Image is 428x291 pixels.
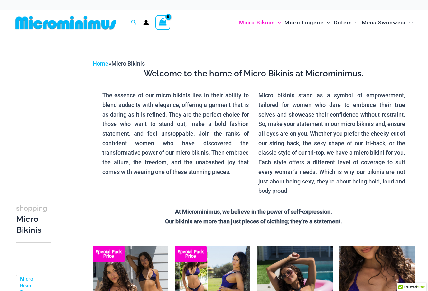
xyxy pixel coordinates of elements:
span: Outers [334,14,352,31]
h3: Welcome to the home of Micro Bikinis at Microminimus. [98,68,410,79]
span: Micro Bikinis [239,14,275,31]
span: Menu Toggle [352,14,358,31]
a: Account icon link [143,20,149,25]
a: Home [93,60,108,67]
iframe: TrustedSite Certified [16,54,74,183]
b: Special Pack Price [175,250,207,258]
span: » [93,60,145,67]
span: Micro Lingerie [284,14,324,31]
img: MM SHOP LOGO FLAT [13,15,119,30]
nav: Site Navigation [237,12,415,33]
span: Menu Toggle [406,14,413,31]
span: Menu Toggle [324,14,330,31]
a: OutersMenu ToggleMenu Toggle [332,13,360,33]
p: The essence of our micro bikinis lies in their ability to blend audacity with elegance, offering ... [102,90,249,176]
h3: Micro Bikinis [16,202,51,235]
strong: At Microminimus, we believe in the power of self-expression. [175,208,332,215]
b: Special Pack Price [93,250,125,258]
a: Micro BikinisMenu ToggleMenu Toggle [237,13,283,33]
span: shopping [16,204,47,212]
p: Micro bikinis stand as a symbol of empowerment, tailored for women who dare to embrace their true... [258,90,405,196]
span: Micro Bikinis [111,60,145,67]
span: Mens Swimwear [362,14,406,31]
a: Mens SwimwearMenu ToggleMenu Toggle [360,13,414,33]
a: Micro LingerieMenu ToggleMenu Toggle [283,13,332,33]
a: View Shopping Cart, empty [155,15,170,30]
span: Menu Toggle [275,14,281,31]
strong: Our bikinis are more than just pieces of clothing; they’re a statement. [165,218,342,225]
a: Search icon link [131,19,137,27]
